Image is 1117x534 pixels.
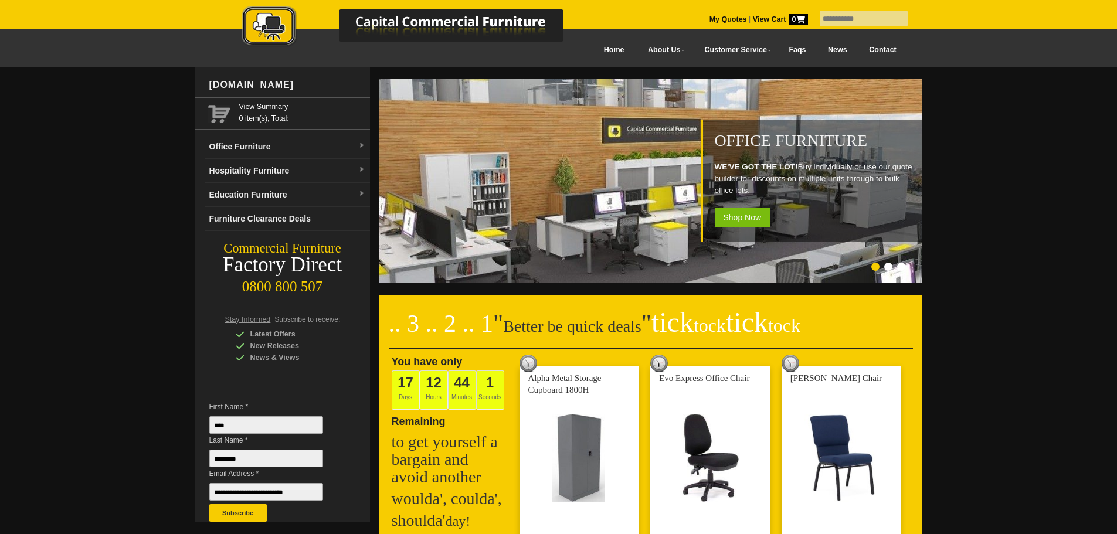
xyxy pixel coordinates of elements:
div: Factory Direct [195,257,370,273]
h2: woulda', coulda', [392,490,509,508]
button: Subscribe [209,504,267,522]
strong: WE'VE GOT THE LOT! [715,162,798,171]
p: Buy individually or use our quote builder for discounts on multiple units through to bulk office ... [715,161,916,196]
span: Email Address * [209,468,341,479]
span: You have only [392,356,463,368]
span: Shop Now [715,208,770,227]
span: tock [694,315,726,336]
li: Page dot 3 [897,263,905,271]
span: Hours [420,370,448,410]
a: Faqs [778,37,817,63]
span: 1 [486,375,494,390]
span: " [641,310,800,337]
a: Hospitality Furnituredropdown [205,159,370,183]
a: Education Furnituredropdown [205,183,370,207]
img: tick tock deal clock [650,355,668,372]
strong: View Cart [753,15,808,23]
div: [DOMAIN_NAME] [205,67,370,103]
a: Customer Service [691,37,778,63]
span: 12 [426,375,442,390]
img: Capital Commercial Furniture Logo [210,6,620,49]
a: My Quotes [709,15,747,23]
input: Last Name * [209,450,323,467]
h2: shoulda' [392,512,509,530]
li: Page dot 2 [884,263,892,271]
a: Furniture Clearance Deals [205,207,370,231]
div: Latest Offers [236,328,347,340]
img: Office Furniture [379,79,925,283]
img: dropdown [358,142,365,149]
div: New Releases [236,340,347,352]
input: First Name * [209,416,323,434]
div: News & Views [236,352,347,363]
h2: Better be quick deals [389,314,913,349]
span: .. 3 .. 2 .. 1 [389,310,494,337]
span: 44 [454,375,470,390]
span: 0 [789,14,808,25]
span: Stay Informed [225,315,271,324]
div: Commercial Furniture [195,240,370,257]
span: Last Name * [209,434,341,446]
input: Email Address * [209,483,323,501]
span: 17 [398,375,413,390]
img: dropdown [358,166,365,174]
a: Office Furnituredropdown [205,135,370,159]
span: First Name * [209,401,341,413]
a: Capital Commercial Furniture Logo [210,6,620,52]
span: " [493,310,503,337]
a: Office Furniture WE'VE GOT THE LOT!Buy individually or use our quote builder for discounts on mul... [379,277,925,285]
img: tick tock deal clock [782,355,799,372]
span: tick tick [651,307,800,338]
h2: to get yourself a bargain and avoid another [392,433,509,486]
a: View Summary [239,101,365,113]
div: 0800 800 507 [195,273,370,295]
a: About Us [635,37,691,63]
span: Subscribe to receive: [274,315,340,324]
span: tock [768,315,800,336]
img: dropdown [358,191,365,198]
img: tick tock deal clock [520,355,537,372]
a: Contact [858,37,907,63]
span: Days [392,370,420,410]
span: Remaining [392,411,446,427]
li: Page dot 1 [871,263,880,271]
h1: Office Furniture [715,132,916,149]
a: News [817,37,858,63]
span: Minutes [448,370,476,410]
span: day! [446,513,471,529]
span: 0 item(s), Total: [239,101,365,123]
span: Seconds [476,370,504,410]
a: View Cart0 [751,15,807,23]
